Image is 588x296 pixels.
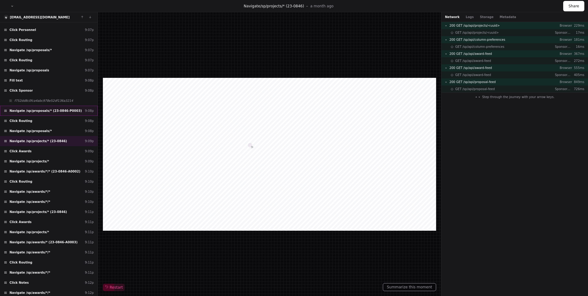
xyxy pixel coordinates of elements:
[455,44,504,49] span: GET /sp/api/column-preferences
[9,280,29,285] span: Click Notes
[103,284,125,291] button: Restart
[85,290,94,295] div: 9:12p
[9,68,49,73] span: Navigate /sp/proposals
[9,290,50,295] span: Navigate /sp/awards/*/*
[555,37,572,42] p: Browser
[9,270,50,275] span: Navigate /sp/awards/*/*
[85,38,94,42] div: 9:07p
[85,169,94,174] div: 9:10p
[482,95,554,99] span: Step through the journey with your arrow keys.
[449,80,496,84] span: 200 GET /sp/api/proposal-feed
[9,58,32,63] span: Click Routing
[260,4,304,8] span: /sp/projects/* (23-0846)
[572,30,584,35] p: 17ms
[9,240,77,245] span: Navigate /sp/awards/* (23-0846-A0003)
[9,48,52,52] span: Navigate /sp/proposals/*
[555,87,572,91] p: Sponsored Projects
[9,169,80,174] span: Navigate /sp/awards/*/* (23-0846-A0002)
[85,260,94,265] div: 9:11p
[85,220,94,224] div: 9:11p
[244,4,260,8] span: Navigate
[455,59,491,63] span: GET /sp/api/award-feed
[9,78,23,83] span: Fill text
[555,59,572,63] p: Sponsored Projects
[572,87,584,91] p: 726ms
[449,37,505,42] span: 200 GET /sp/api/column-preferences
[480,15,493,19] button: Storage
[555,51,572,56] p: Browser
[555,44,572,49] p: Sponsored Projects
[455,30,499,35] span: GET /sp/api/projects/<uuid>
[466,15,474,19] button: Logs
[85,88,94,93] div: 9:08p
[105,285,123,290] span: Restart
[85,270,94,275] div: 9:11p
[9,139,67,143] span: Navigate /sp/projects/* (23-0846)
[555,80,572,84] p: Browser
[9,230,49,234] span: Navigate /sp/projects/*
[572,59,584,63] p: 272ms
[85,119,94,123] div: 9:08p
[85,250,94,255] div: 9:11p
[572,51,584,56] p: 367ms
[383,283,436,291] button: Summarize this moment
[9,189,50,194] span: Navigate /sp/awards/*/*
[85,58,94,63] div: 9:07p
[10,16,70,19] a: [EMAIL_ADDRESS][DOMAIN_NAME]
[9,108,82,113] span: Navigate /sp/proposals/* (23-0846-P0003)
[555,66,572,70] p: Browser
[85,240,94,245] div: 9:11p
[85,149,94,154] div: 9:09p
[449,66,492,70] span: 200 GET /sp/api/award-feed
[9,129,52,133] span: Navigate /sp/proposals/*
[9,149,32,154] span: Click Awards
[455,87,495,91] span: GET /sp/api/proposal-feed
[85,159,94,164] div: 9:09p
[85,189,94,194] div: 9:10p
[85,210,94,214] div: 9:11p
[9,220,32,224] span: Click Awards
[555,73,572,77] p: Sponsored Projects
[572,37,584,42] p: 181ms
[85,139,94,143] div: 9:09p
[14,98,73,103] span: f752dd8c0fca4abc978e52df136a3214
[4,15,8,19] img: 13.svg
[563,1,584,11] button: Share
[9,159,49,164] span: Navigate /sp/projects/*
[310,4,334,9] p: a month ago
[85,28,94,32] div: 9:07p
[9,199,50,204] span: Navigate /sp/awards/*/*
[445,15,460,19] button: Network
[85,129,94,133] div: 9:08p
[85,48,94,52] div: 9:07p
[499,15,516,19] button: Metadata
[85,179,94,184] div: 9:10p
[85,68,94,73] div: 9:07p
[9,88,33,93] span: Click Sponsor
[9,250,50,255] span: Navigate /sp/awards/*/*
[9,38,32,42] span: Click Routing
[572,44,584,49] p: 16ms
[9,119,32,123] span: Click Routing
[85,199,94,204] div: 9:10p
[9,210,67,214] span: Navigate /sp/projects/* (23-0846)
[9,28,36,32] span: Click Personnel
[85,280,94,285] div: 9:12p
[85,230,94,234] div: 9:11p
[572,73,584,77] p: 405ms
[9,260,32,265] span: Click Routing
[555,23,572,28] p: Browser
[572,23,584,28] p: 229ms
[555,30,572,35] p: Sponsored Projects
[9,179,32,184] span: Click Routing
[572,80,584,84] p: 849ms
[449,23,499,28] span: 200 GET /sp/api/projects/<uuid>
[455,73,491,77] span: GET /sp/api/award-feed
[449,51,492,56] span: 200 GET /sp/api/award-feed
[572,66,584,70] p: 555ms
[85,108,94,113] div: 9:08p
[85,78,94,83] div: 9:08p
